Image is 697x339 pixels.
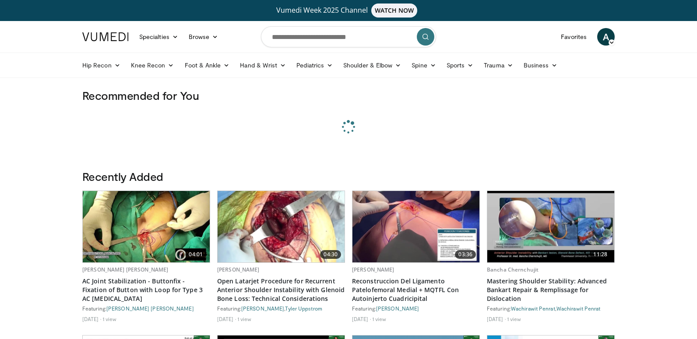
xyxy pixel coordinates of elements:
[82,277,210,303] a: AC Joint Stabilization - Buttonfix - Fixation of Button with Loop for Type 3 AC [MEDICAL_DATA]
[371,4,418,18] span: WATCH NOW
[487,191,614,262] img: 12bfd8a1-61c9-4857-9f26-c8a25e8997c8.620x360_q85_upscale.jpg
[218,191,345,262] img: 2b2da37e-a9b6-423e-b87e-b89ec568d167.620x360_q85_upscale.jpg
[352,315,371,322] li: [DATE]
[217,315,236,322] li: [DATE]
[77,56,126,74] a: Hip Recon
[82,305,210,312] div: Featuring:
[455,250,476,259] span: 03:36
[261,26,436,47] input: Search topics, interventions
[185,250,206,259] span: 04:01
[217,277,345,303] a: Open Latarjet Procedure for Recurrent Anterior Shoulder Instability with Glenoid Bone Loss: Techn...
[406,56,441,74] a: Spine
[126,56,180,74] a: Knee Recon
[82,169,615,184] h3: Recently Added
[372,315,387,322] li: 1 view
[237,315,252,322] li: 1 view
[352,305,480,312] div: Featuring:
[82,32,129,41] img: VuMedi Logo
[320,250,341,259] span: 04:30
[518,56,563,74] a: Business
[83,191,210,262] a: 04:01
[183,28,224,46] a: Browse
[217,266,260,273] a: [PERSON_NAME]
[82,315,101,322] li: [DATE]
[441,56,479,74] a: Sports
[556,28,592,46] a: Favorites
[487,315,506,322] li: [DATE]
[235,56,291,74] a: Hand & Wrist
[352,191,479,262] img: 48f6f21f-43ea-44b1-a4e1-5668875d038e.620x360_q85_upscale.jpg
[597,28,615,46] a: A
[487,191,614,262] a: 11:28
[102,315,117,322] li: 1 view
[180,56,235,74] a: Foot & Ankle
[487,305,615,312] div: Featuring: ,
[241,305,284,311] a: [PERSON_NAME]
[134,28,183,46] a: Specialties
[218,191,345,262] a: 04:30
[338,56,406,74] a: Shoulder & Elbow
[487,277,615,303] a: Mastering Shoulder Stability: Advanced Bankart Repair & Remplissage for Dislocation
[82,88,615,102] h3: Recommended for You
[82,266,168,273] a: [PERSON_NAME] [PERSON_NAME]
[84,4,613,18] a: Vumedi Week 2025 ChannelWATCH NOW
[83,191,210,262] img: c2f644dc-a967-485d-903d-283ce6bc3929.620x360_q85_upscale.jpg
[479,56,518,74] a: Trauma
[291,56,338,74] a: Pediatrics
[352,191,479,262] a: 03:36
[217,305,345,312] div: Featuring: ,
[352,266,394,273] a: [PERSON_NAME]
[376,305,419,311] a: [PERSON_NAME]
[352,277,480,303] a: Reconstruccion Del Ligamento Patelofemoral Medial + MQTFL Con Autoinjerto Cuadricipital
[487,266,539,273] a: Bancha Chernchujit
[285,305,322,311] a: Tyler Uppstrom
[507,315,521,322] li: 1 view
[590,250,611,259] span: 11:28
[511,305,555,311] a: Wachirawit Penrat
[556,305,601,311] a: Wachirawit Penrat
[106,305,194,311] a: [PERSON_NAME] [PERSON_NAME]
